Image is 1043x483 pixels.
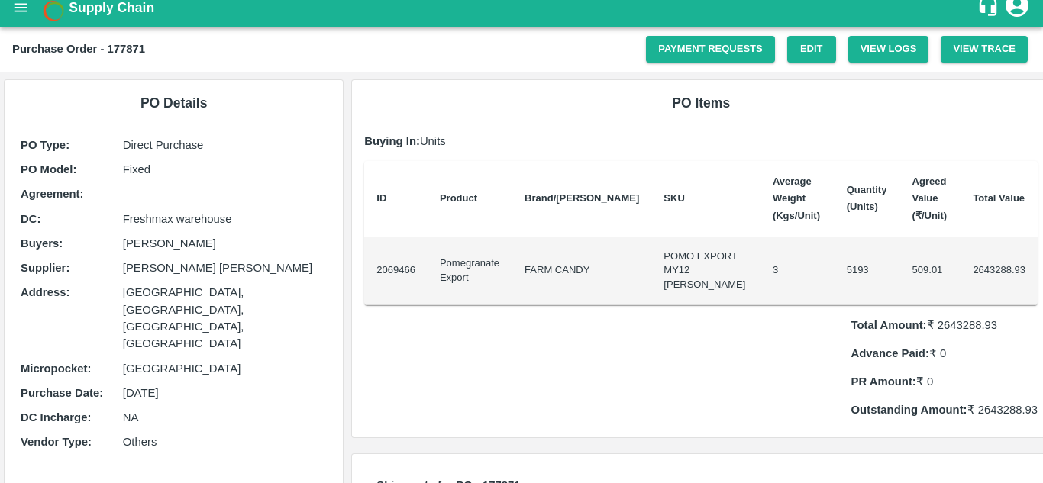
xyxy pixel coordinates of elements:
b: Purchase Date : [21,387,103,399]
b: PO Type : [21,139,69,151]
p: [GEOGRAPHIC_DATA], [GEOGRAPHIC_DATA], [GEOGRAPHIC_DATA], [GEOGRAPHIC_DATA] [123,284,328,352]
b: Buyers : [21,237,63,250]
td: 2643288.93 [961,237,1038,305]
td: FARM CANDY [512,237,651,305]
b: Total Value [973,192,1025,204]
b: Agreed Value (₹/Unit) [912,175,948,221]
b: Buying In: [364,135,420,147]
td: POMO EXPORT MY12 [PERSON_NAME] [651,237,760,305]
b: Micropocket : [21,362,91,375]
td: Pomegranate Export [428,237,512,305]
b: Advance Paid: [851,347,929,359]
p: [PERSON_NAME] [123,235,328,252]
b: DC Incharge : [21,411,91,423]
p: ₹ 2643288.93 [851,317,1038,333]
td: 509.01 [900,237,961,305]
p: Direct Purchase [123,137,328,153]
td: 5193 [835,237,900,305]
button: View Logs [848,36,929,63]
p: Freshmax warehouse [123,211,328,227]
h6: PO Details [17,92,331,114]
button: View Trace [941,36,1028,63]
p: ₹ 0 [851,345,1038,362]
td: 2069466 [364,237,428,305]
p: NA [123,409,328,426]
b: Average Weight (Kgs/Unit) [773,175,820,221]
b: Outstanding Amount: [851,404,967,416]
p: ₹ 0 [851,373,1038,390]
h6: PO Items [364,92,1038,114]
b: DC : [21,213,40,225]
b: ID [376,192,386,204]
b: Total Amount: [851,319,927,331]
td: 3 [760,237,835,305]
b: SKU [664,192,684,204]
a: Payment Requests [646,36,775,63]
b: Product [440,192,477,204]
p: Fixed [123,161,328,178]
b: Address : [21,286,69,298]
p: [DATE] [123,385,328,401]
b: PR Amount: [851,375,916,388]
p: Others [123,433,328,450]
b: Purchase Order - 177871 [12,43,145,55]
b: PO Model : [21,163,76,175]
p: ₹ 2643288.93 [851,401,1038,418]
b: Agreement: [21,188,83,200]
p: [PERSON_NAME] [PERSON_NAME] [123,259,328,276]
b: Vendor Type : [21,436,92,448]
b: Brand/[PERSON_NAME] [525,192,639,204]
b: Quantity (Units) [847,184,887,212]
b: Supplier : [21,262,69,274]
p: [GEOGRAPHIC_DATA] [123,360,328,377]
a: Edit [787,36,836,63]
p: Units [364,133,1038,150]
